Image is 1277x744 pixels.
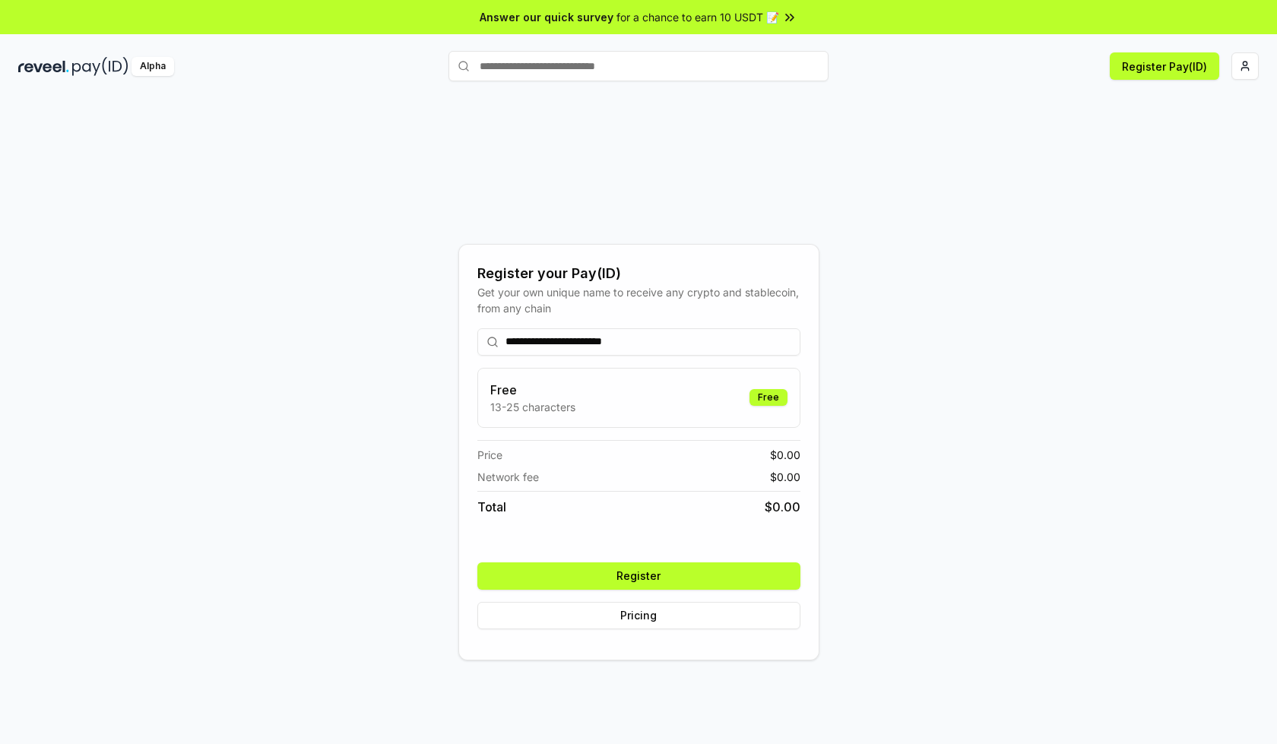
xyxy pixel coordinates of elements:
p: 13-25 characters [490,399,575,415]
div: Free [749,389,787,406]
div: Register your Pay(ID) [477,263,800,284]
span: $ 0.00 [770,447,800,463]
span: Network fee [477,469,539,485]
span: Price [477,447,502,463]
button: Register Pay(ID) [1110,52,1219,80]
span: for a chance to earn 10 USDT 📝 [616,9,779,25]
h3: Free [490,381,575,399]
span: $ 0.00 [770,469,800,485]
img: pay_id [72,57,128,76]
span: Answer our quick survey [480,9,613,25]
div: Get your own unique name to receive any crypto and stablecoin, from any chain [477,284,800,316]
span: $ 0.00 [765,498,800,516]
img: reveel_dark [18,57,69,76]
button: Pricing [477,602,800,629]
button: Register [477,562,800,590]
span: Total [477,498,506,516]
div: Alpha [132,57,174,76]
